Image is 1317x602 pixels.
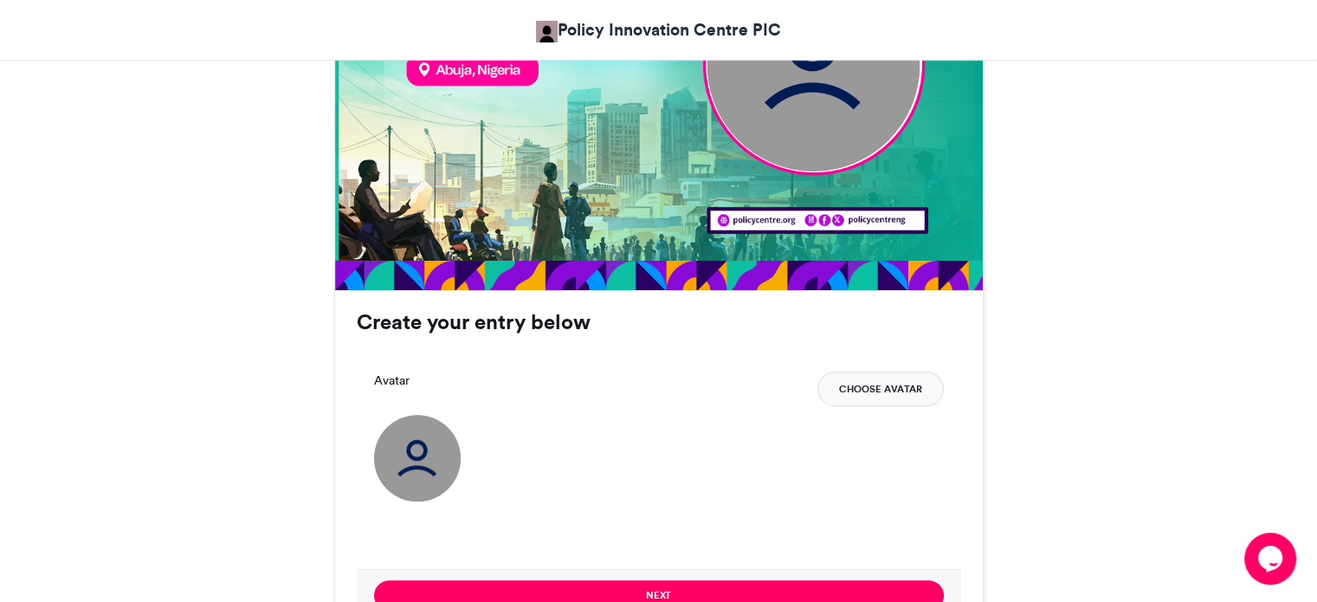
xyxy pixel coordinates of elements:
h3: Create your entry below [357,312,961,333]
iframe: chat widget [1244,533,1300,585]
img: user_circle.png [374,415,461,502]
button: Choose Avatar [817,372,944,406]
label: Avatar [374,372,410,390]
img: Policy Innovation Centre PIC [536,21,558,42]
a: Policy Innovation Centre PIC [536,17,781,42]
